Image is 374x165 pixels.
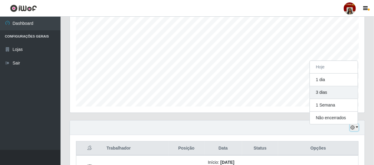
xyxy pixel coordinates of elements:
[204,141,242,156] th: Data
[242,141,278,156] th: Status
[103,141,169,156] th: Trabalhador
[10,5,37,12] img: CoreUI Logo
[310,112,358,124] button: Não encerrados
[310,61,358,74] button: Hoje
[310,74,358,86] button: 1 dia
[310,99,358,112] button: 1 Semana
[310,86,358,99] button: 3 dias
[278,141,358,156] th: Opções
[169,141,204,156] th: Posição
